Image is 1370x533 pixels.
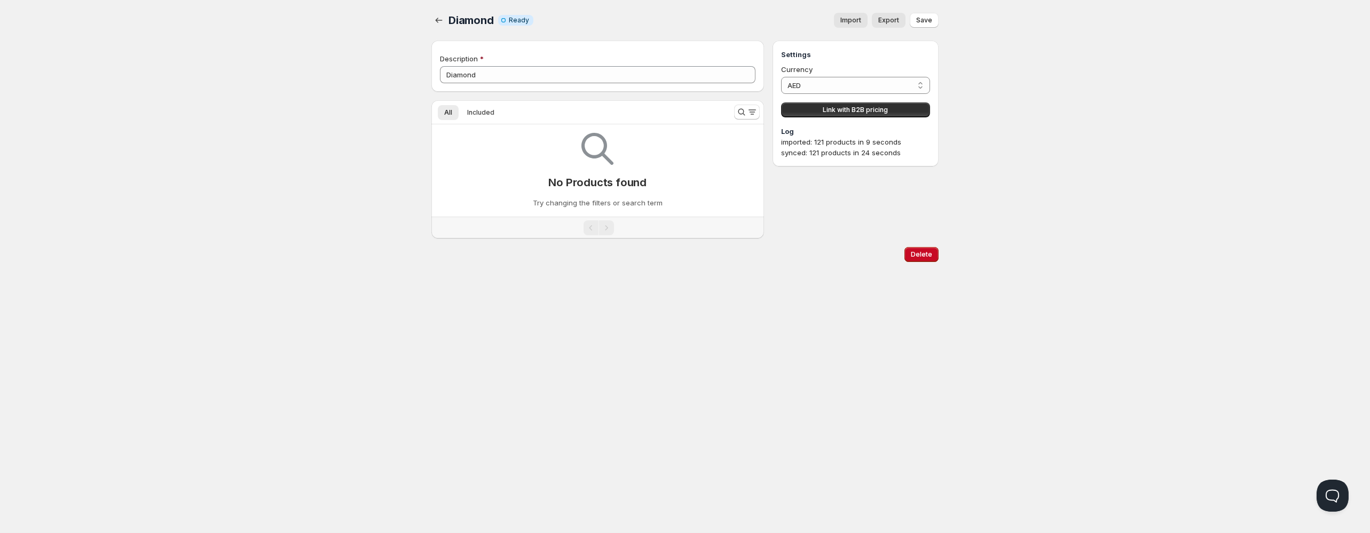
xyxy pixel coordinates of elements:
[781,65,813,74] span: Currency
[781,126,930,137] h3: Log
[440,54,478,63] span: Description
[834,13,868,28] button: Import
[448,14,494,27] span: Diamond
[549,176,647,189] p: No Products found
[904,247,939,262] button: Delete
[781,137,930,158] div: imported: 121 products in 9 seconds synced: 121 products in 24 seconds
[1317,480,1349,512] iframe: Help Scout Beacon - Open
[878,16,899,25] span: Export
[910,13,939,28] button: Save
[509,16,529,25] span: Ready
[467,108,494,117] span: Included
[781,102,930,117] button: Link with B2B pricing
[916,16,932,25] span: Save
[840,16,861,25] span: Import
[872,13,906,28] a: Export
[911,250,932,259] span: Delete
[444,108,452,117] span: All
[734,105,760,120] button: Search and filter results
[823,106,888,114] span: Link with B2B pricing
[781,49,930,60] h3: Settings
[533,197,663,208] p: Try changing the filters or search term
[431,217,764,238] nav: Pagination
[440,66,755,83] input: Private internal description
[581,133,613,165] img: Empty search results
